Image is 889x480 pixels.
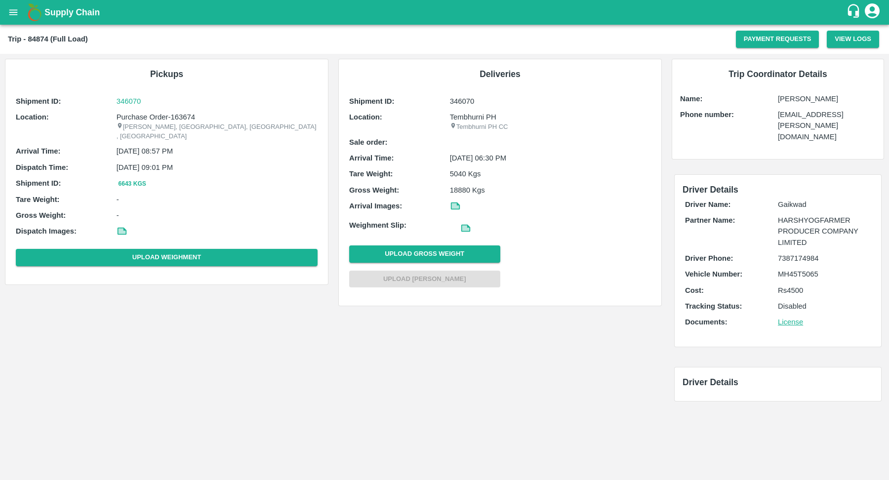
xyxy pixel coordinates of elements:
span: Driver Details [683,185,738,195]
p: Gaikwad [778,199,871,210]
b: Cost: [685,286,704,294]
b: Phone number: [680,111,734,119]
button: View Logs [827,31,879,48]
p: Tembhurni PH CC [450,122,651,132]
img: logo [25,2,44,22]
p: 7387174984 [778,253,871,264]
span: Driver Details [683,377,738,387]
button: Upload Weighment [16,249,318,266]
p: 5040 Kgs [450,168,651,179]
p: [DATE] 08:57 PM [117,146,318,157]
b: Tare Weight: [349,170,393,178]
a: Supply Chain [44,5,846,19]
b: Location: [349,113,382,121]
button: Payment Requests [736,31,819,48]
p: HARSHYOGFARMER PRODUCER COMPANY LIMITED [778,215,871,248]
p: [DATE] 06:30 PM [450,153,651,163]
b: Vehicle Number: [685,270,742,278]
b: Name: [680,95,702,103]
b: Driver Name: [685,200,730,208]
b: Tracking Status: [685,302,742,310]
b: Trip - 84874 (Full Load) [8,35,88,43]
b: Sale order: [349,138,388,146]
button: Upload Gross Weight [349,245,500,263]
b: Weighment Slip: [349,221,406,229]
b: Location: [16,113,49,121]
p: Disabled [778,301,871,312]
p: MH45T5065 [778,269,871,280]
b: Arrival Time: [16,147,60,155]
b: Tare Weight: [16,196,60,203]
p: [EMAIL_ADDRESS][PERSON_NAME][DOMAIN_NAME] [778,109,876,142]
p: 18880 Kgs [450,185,651,196]
p: Tembhurni PH [450,112,651,122]
button: open drawer [2,1,25,24]
p: [PERSON_NAME], [GEOGRAPHIC_DATA], [GEOGRAPHIC_DATA] , [GEOGRAPHIC_DATA] [117,122,318,141]
h6: Trip Coordinator Details [680,67,876,81]
b: Documents: [685,318,727,326]
p: [PERSON_NAME] [778,93,876,104]
p: Rs 4500 [778,285,871,296]
b: Gross Weight: [349,186,399,194]
button: 6643 Kgs [117,179,148,189]
div: account of current user [863,2,881,23]
b: Shipment ID: [16,97,61,105]
a: License [778,318,803,326]
a: 346070 [117,96,318,107]
div: customer-support [846,3,863,21]
b: Partner Name: [685,216,735,224]
b: Driver Phone: [685,254,733,262]
b: Dispatch Images: [16,227,77,235]
h6: Pickups [13,67,320,81]
b: Arrival Images: [349,202,402,210]
p: 346070 [450,96,651,107]
b: Supply Chain [44,7,100,17]
p: - [117,194,318,205]
b: Shipment ID: [349,97,395,105]
b: Arrival Time: [349,154,394,162]
b: Gross Weight: [16,211,66,219]
p: [DATE] 09:01 PM [117,162,318,173]
p: Purchase Order-163674 [117,112,318,122]
h6: Deliveries [347,67,653,81]
b: Dispatch Time: [16,163,68,171]
b: Shipment ID: [16,179,61,187]
p: - [117,210,318,221]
